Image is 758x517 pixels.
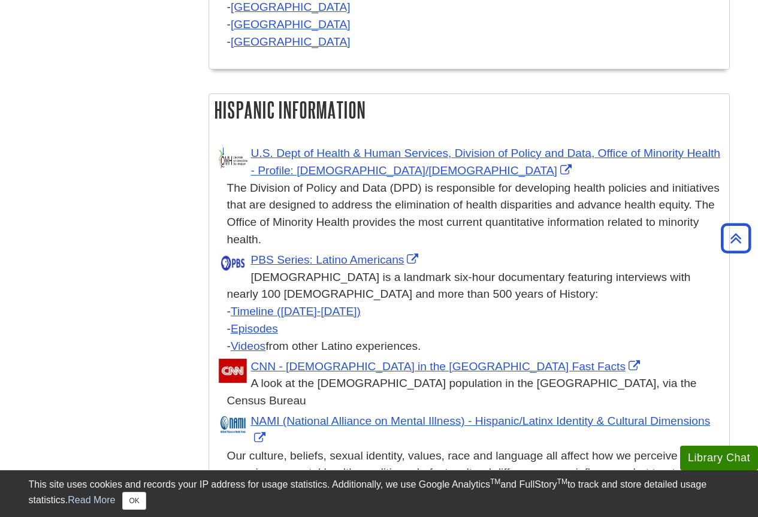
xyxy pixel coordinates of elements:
div: The Division of Policy and Data (DPD) is responsible for developing health policies and initiativ... [227,180,723,249]
button: Close [122,492,146,510]
a: Link opens in new window [251,415,711,445]
button: Library Chat [680,446,758,470]
div: [DEMOGRAPHIC_DATA] is a landmark six-hour documentary featuring interviews with nearly 100 [DEMOG... [227,269,723,355]
a: Timeline ([DATE]-[DATE]) [231,305,361,318]
a: Back to Top [717,230,755,246]
a: Link opens in new window [251,147,720,177]
sup: TM [557,477,567,486]
div: This site uses cookies and records your IP address for usage statistics. Additionally, we use Goo... [29,477,730,510]
a: Episodes [231,322,278,335]
h2: Hispanic Information [209,94,729,126]
a: Link opens in new window [251,360,643,373]
sup: TM [490,477,500,486]
a: Link opens in new window [251,253,422,266]
a: [GEOGRAPHIC_DATA] [231,35,351,48]
a: Read More [68,495,115,505]
a: [GEOGRAPHIC_DATA] [231,1,351,13]
div: Our culture, beliefs, sexual identity, values, race and language all affect how we perceive and e... [227,448,723,516]
a: Videos [231,340,265,352]
div: A look at the [DEMOGRAPHIC_DATA] population in the [GEOGRAPHIC_DATA], via the Census Bureau [227,375,723,410]
a: [GEOGRAPHIC_DATA] [231,18,351,31]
